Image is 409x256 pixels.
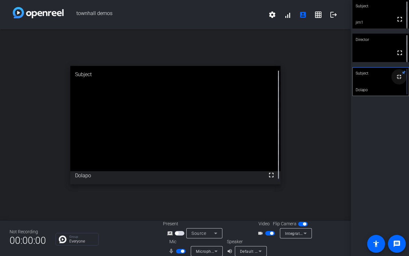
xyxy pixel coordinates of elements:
[285,231,344,236] span: Integrated Camera (30c9:00ad)
[396,49,404,57] mat-icon: fullscreen
[273,220,297,227] span: Flip Camera
[280,7,295,22] button: signal_cellular_alt
[227,238,265,245] div: Speaker
[267,171,275,179] mat-icon: fullscreen
[330,11,337,19] mat-icon: logout
[258,229,265,237] mat-icon: videocam_outline
[70,66,281,83] div: Subject
[396,15,404,23] mat-icon: fullscreen
[69,239,95,243] p: Everyone
[259,220,270,227] span: Video
[227,247,235,255] mat-icon: volume_up
[69,235,95,238] p: Group
[167,229,175,237] mat-icon: screen_share_outline
[163,238,227,245] div: Mic
[59,236,66,243] img: Chat Icon
[168,247,176,255] mat-icon: mic_none
[395,73,403,81] mat-icon: fullscreen_exit
[372,240,380,248] mat-icon: accessibility
[13,7,64,18] img: white-gradient.svg
[352,34,409,46] div: Director
[352,67,409,79] div: Subject
[314,11,322,19] mat-icon: grid_on
[163,220,227,227] div: Present
[10,233,46,248] span: 00:00:00
[196,249,267,254] span: Microphone Array (AMD Audio Device)
[299,11,307,19] mat-icon: account_box
[268,11,276,19] mat-icon: settings
[240,249,309,254] span: Default - Speakers (Realtek(R) Audio)
[10,228,46,235] div: Not Recording
[393,240,401,248] mat-icon: message
[64,7,265,22] span: townhall demos
[191,231,206,236] span: Source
